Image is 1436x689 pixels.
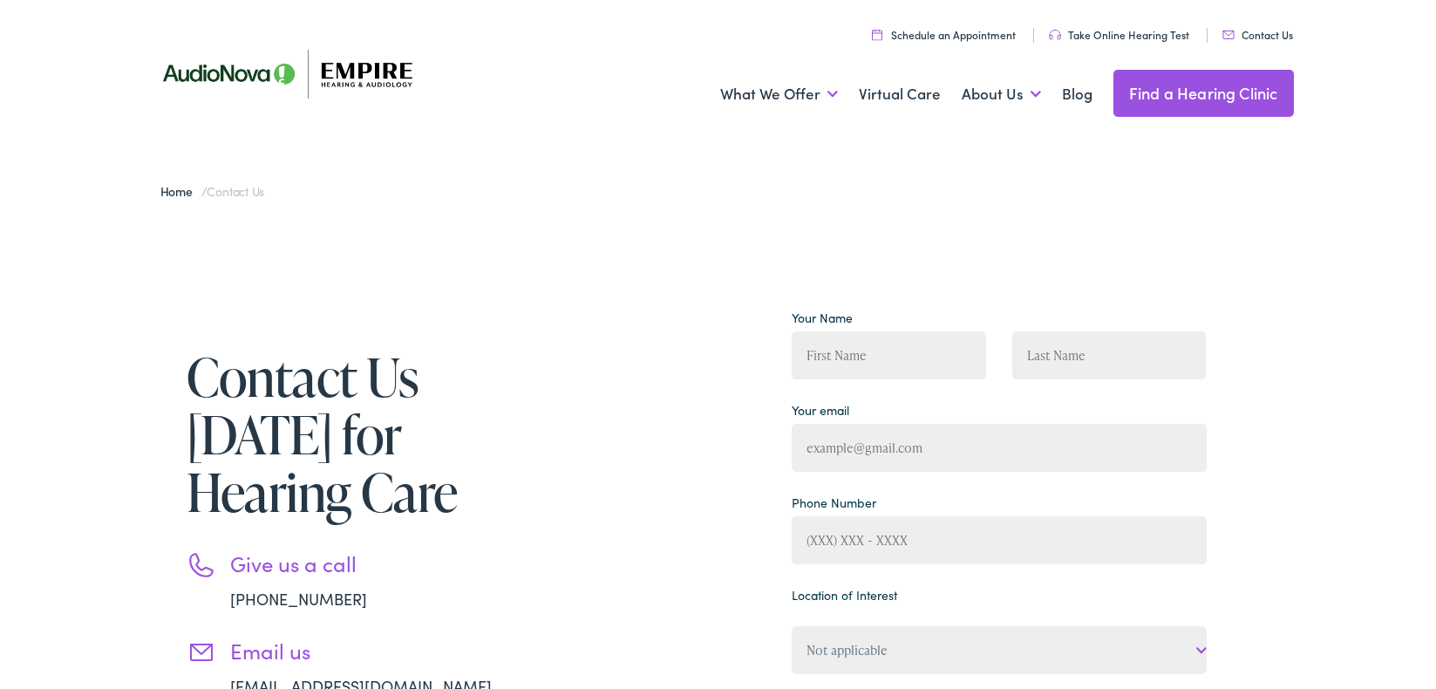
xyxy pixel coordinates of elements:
[1012,331,1207,379] input: Last Name
[962,62,1041,126] a: About Us
[792,424,1207,472] input: example@gmail.com
[720,62,838,126] a: What We Offer
[872,29,882,40] img: utility icon
[207,182,264,200] span: Contact Us
[1222,27,1293,42] a: Contact Us
[1062,62,1092,126] a: Blog
[792,401,849,420] label: Your email
[1049,30,1061,40] img: utility icon
[160,182,201,200] a: Home
[792,309,853,327] label: Your Name
[792,494,876,512] label: Phone Number
[792,516,1207,564] input: (XXX) XXX - XXXX
[792,331,986,379] input: First Name
[1049,27,1189,42] a: Take Online Hearing Test
[1222,31,1235,39] img: utility icon
[1113,70,1294,117] a: Find a Hearing Clinic
[187,348,544,521] h1: Contact Us [DATE] for Hearing Care
[872,27,1016,42] a: Schedule an Appointment
[230,588,367,610] a: [PHONE_NUMBER]
[859,62,941,126] a: Virtual Care
[160,182,265,200] span: /
[792,586,897,604] label: Location of Interest
[230,638,544,664] h3: Email us
[230,551,544,576] h3: Give us a call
